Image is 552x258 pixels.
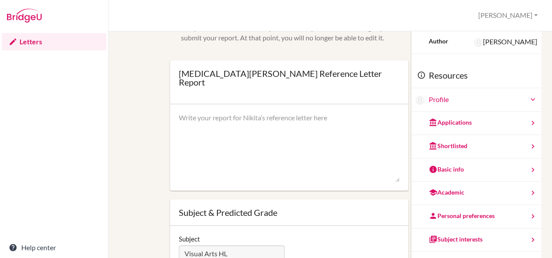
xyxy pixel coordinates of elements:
a: Basic info [411,159,542,182]
a: Personal preferences [411,205,542,228]
img: Jessica Solomon [474,38,483,47]
button: [PERSON_NAME] [474,7,542,23]
div: Author [429,37,448,46]
div: [PERSON_NAME] [474,37,537,47]
a: Applications [411,112,542,135]
div: Applications [429,118,472,127]
img: Nikita Mathur [416,96,424,105]
div: Shortlisted [429,142,467,150]
a: Help center [2,239,106,256]
a: Shortlisted [411,135,542,159]
a: Profile [429,95,537,105]
label: Subject [179,235,200,243]
div: Academic [429,188,464,197]
a: Academic [411,182,542,205]
img: Bridge-U [7,9,42,23]
div: Personal preferences [429,212,495,220]
div: Subject interests [429,235,483,244]
div: Subject & Predicted Grade [179,208,400,217]
a: Subject interests [411,228,542,252]
a: Letters [2,33,106,50]
div: Resources [411,63,542,89]
div: [MEDICAL_DATA][PERSON_NAME] Reference Letter Report [179,69,400,86]
div: Basic info [429,165,464,174]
